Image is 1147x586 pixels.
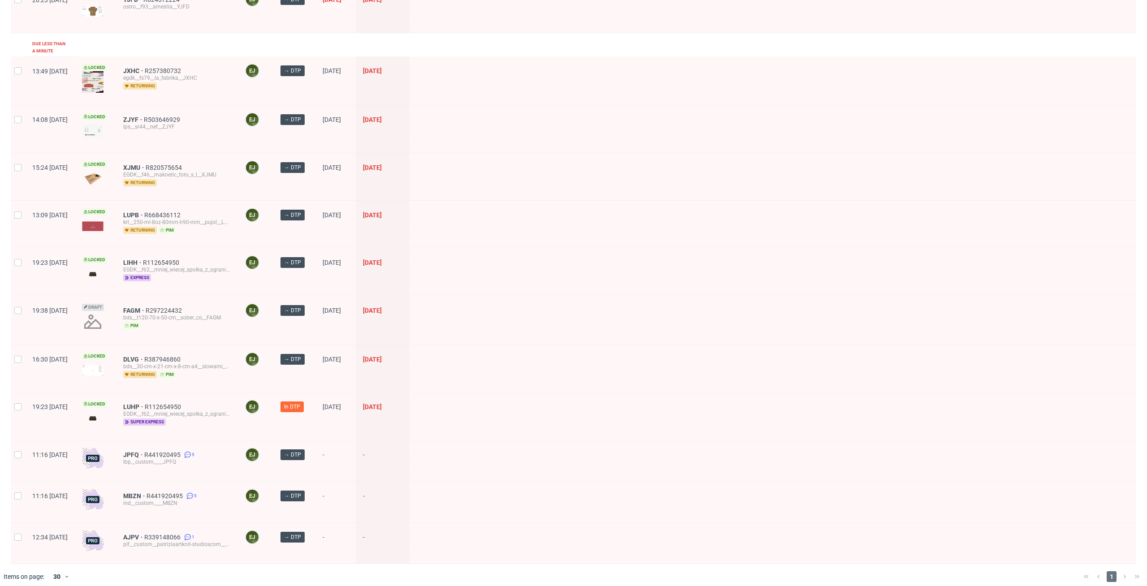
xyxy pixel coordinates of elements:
[246,448,259,461] figcaption: EJ
[32,211,68,219] span: 13:09 [DATE]
[82,353,107,360] span: Locked
[32,40,68,55] div: Due less than a minute
[246,531,259,543] figcaption: EJ
[185,492,197,500] a: 5
[123,211,144,219] a: LUPB
[147,492,185,500] a: R441920495
[32,164,68,171] span: 15:24 [DATE]
[284,355,301,363] span: → DTP
[123,451,144,458] span: JPFQ
[123,403,145,410] a: LUHP
[363,211,382,219] span: [DATE]
[144,211,182,219] span: R668436112
[123,164,146,171] span: XJMU
[146,164,184,171] a: R820575654
[82,64,107,71] span: Locked
[144,534,182,541] span: R339148066
[48,570,64,583] div: 30
[123,322,140,329] span: pim
[323,164,341,171] span: [DATE]
[246,401,259,413] figcaption: EJ
[246,256,259,269] figcaption: EJ
[123,171,231,178] div: EGDK__f46__maknetic_foto_s_l__XJMU
[323,403,341,410] span: [DATE]
[123,266,231,273] div: EGDK__f62__mniej_wiecej_spolka_z_ograniczona_odpowiedzialnoscia__LIHH
[32,492,68,500] span: 11:16 [DATE]
[82,401,107,408] span: Locked
[323,116,341,123] span: [DATE]
[323,356,341,363] span: [DATE]
[363,307,382,314] span: [DATE]
[123,259,143,266] span: LIHH
[32,116,68,123] span: 14:08 [DATE]
[123,123,231,130] div: lps__sr44__nef__ZJYF
[284,306,301,315] span: → DTP
[82,161,107,168] span: Locked
[284,451,301,459] span: → DTP
[323,259,341,266] span: [DATE]
[363,67,382,74] span: [DATE]
[323,307,341,314] span: [DATE]
[284,403,300,411] span: In DTP
[145,67,183,74] a: R257380732
[123,179,157,186] span: returning
[323,67,341,74] span: [DATE]
[246,161,259,174] figcaption: EJ
[143,259,181,266] a: R112654950
[123,74,231,82] div: egdk__fs79__la_fabrika__JXHC
[284,211,301,219] span: → DTP
[123,492,147,500] a: MBZN
[32,534,68,541] span: 12:34 [DATE]
[246,353,259,366] figcaption: EJ
[82,311,103,332] img: no_design.png
[144,356,182,363] span: R387946860
[82,173,103,185] img: version_two_editor_data
[182,451,194,458] a: 5
[123,274,151,281] span: express
[82,412,103,424] img: version_two_editor_design
[363,403,382,410] span: [DATE]
[192,451,194,458] span: 5
[4,572,44,581] span: Items on page:
[192,534,194,541] span: 1
[363,534,402,553] span: -
[363,492,402,512] span: -
[82,304,104,311] span: Draft
[82,268,103,280] img: version_two_editor_design
[82,221,103,231] img: version_two_editor_design.png
[82,256,107,263] span: Locked
[123,227,157,234] span: returning
[145,403,183,410] a: R112654950
[363,451,402,470] span: -
[182,534,194,541] a: 1
[82,489,103,510] img: pro-icon.017ec5509f39f3e742e3.png
[144,116,182,123] a: R503646929
[194,492,197,500] span: 5
[1107,571,1117,582] span: 1
[123,500,231,507] div: ind__custom____MBZN
[123,363,231,370] div: bds__30-cm-x-21-cm-x-8-cm-a4__slowami_com_amanda_pniewska__DLVG
[82,6,103,17] img: version_two_editor_design.png
[123,219,231,226] div: krl__250-ml-8oz-80mm-h90-mm__pujol__LUPB
[246,304,259,317] figcaption: EJ
[284,164,301,172] span: → DTP
[123,307,146,314] a: FAGM
[123,116,144,123] a: ZJYF
[123,314,231,321] div: bds__t120-70-x-50-cm__sober_co__FAGM
[82,113,107,121] span: Locked
[32,403,68,410] span: 19:23 [DATE]
[144,451,182,458] span: R441920495
[246,490,259,502] figcaption: EJ
[246,65,259,77] figcaption: EJ
[123,356,144,363] a: DLVG
[82,530,103,552] img: pro-icon.017ec5509f39f3e742e3.png
[284,259,301,267] span: → DTP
